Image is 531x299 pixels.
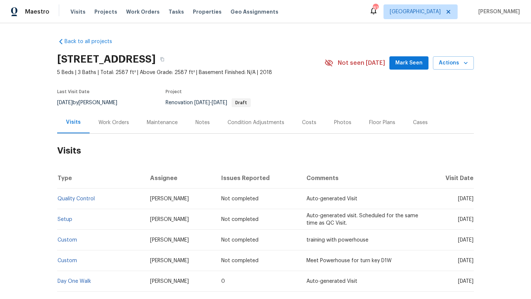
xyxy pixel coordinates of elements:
a: Custom [58,238,77,243]
span: Properties [193,8,222,15]
button: Mark Seen [389,56,428,70]
span: [DATE] [458,196,473,201]
a: Setup [58,217,72,222]
th: Type [57,168,144,189]
span: Work Orders [126,8,160,15]
div: Cases [413,119,428,126]
th: Visit Date [426,168,474,189]
span: [DATE] [212,100,227,105]
a: Back to all projects [57,38,128,45]
span: Not completed [221,258,258,263]
span: [DATE] [458,238,473,243]
span: Maestro [25,8,49,15]
span: Last Visit Date [57,89,90,94]
span: [PERSON_NAME] [150,258,189,263]
span: 0 [221,279,225,284]
span: [GEOGRAPHIC_DATA] [390,8,441,15]
span: 5 Beds | 3 Baths | Total: 2587 ft² | Above Grade: 2587 ft² | Basement Finished: N/A | 2018 [57,69,324,76]
div: Costs [302,119,316,126]
div: Work Orders [98,119,129,126]
span: [PERSON_NAME] [150,279,189,284]
span: Not completed [221,217,258,222]
span: [DATE] [57,100,73,105]
span: Mark Seen [395,59,423,68]
span: [PERSON_NAME] [150,196,189,201]
span: Not seen [DATE] [338,59,385,67]
div: Maintenance [147,119,178,126]
span: Draft [232,101,250,105]
span: Projects [94,8,117,15]
span: Geo Assignments [230,8,278,15]
span: Auto-generated Visit [306,196,357,201]
span: Renovation [166,100,251,105]
span: Auto-generated visit. Scheduled for the same time as QC Visit. [306,213,418,226]
span: Not completed [221,238,258,243]
th: Issues Reported [215,168,300,189]
span: Meet Powerhouse for turn key D1W [306,258,392,263]
span: - [194,100,227,105]
th: Comments [301,168,426,189]
button: Copy Address [156,53,169,66]
span: Visits [70,8,86,15]
div: Condition Adjustments [228,119,284,126]
div: Photos [334,119,351,126]
span: Auto-generated Visit [306,279,357,284]
span: [PERSON_NAME] [475,8,520,15]
div: Notes [195,119,210,126]
h2: Visits [57,134,474,168]
span: Actions [439,59,468,68]
span: [PERSON_NAME] [150,238,189,243]
span: [DATE] [194,100,210,105]
a: Custom [58,258,77,263]
span: [DATE] [458,279,473,284]
div: Visits [66,119,81,126]
a: Quality Control [58,196,95,201]
div: Floor Plans [369,119,395,126]
span: [PERSON_NAME] [150,217,189,222]
span: Not completed [221,196,258,201]
span: Tasks [169,9,184,14]
h2: [STREET_ADDRESS] [57,56,156,63]
div: by [PERSON_NAME] [57,98,126,107]
div: 81 [373,4,378,12]
span: Project [166,89,182,94]
span: [DATE] [458,217,473,222]
th: Assignee [144,168,216,189]
a: Day One Walk [58,279,91,284]
span: [DATE] [458,258,473,263]
button: Actions [433,56,474,70]
span: training with powerhouse [306,238,368,243]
